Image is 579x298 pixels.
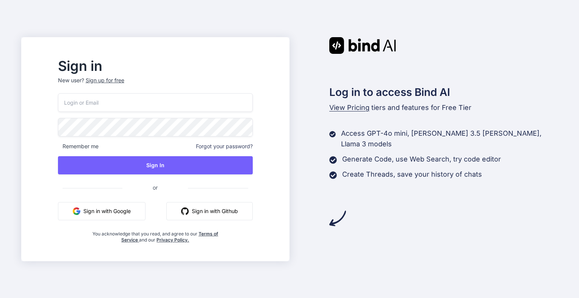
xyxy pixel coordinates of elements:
span: Remember me [58,143,99,150]
a: Privacy Policy. [156,237,189,243]
p: Access GPT-4o mini, [PERSON_NAME] 3.5 [PERSON_NAME], Llama 3 models [341,128,558,149]
span: View Pricing [329,104,369,111]
div: You acknowledge that you read, and agree to our and our [90,226,220,243]
a: Terms of Service [121,231,218,243]
p: tiers and features for Free Tier [329,102,558,113]
img: github [181,207,189,215]
div: Sign up for free [86,77,124,84]
img: Bind AI logo [329,37,396,54]
span: or [122,178,188,197]
img: google [73,207,80,215]
button: Sign in with Google [58,202,146,220]
span: Forgot your password? [196,143,253,150]
p: Generate Code, use Web Search, try code editor [342,154,501,165]
p: Create Threads, save your history of chats [342,169,482,180]
button: Sign In [58,156,253,174]
h2: Sign in [58,60,253,72]
p: New user? [58,77,253,93]
h2: Log in to access Bind AI [329,84,558,100]
button: Sign in with Github [166,202,253,220]
input: Login or Email [58,93,253,112]
img: arrow [329,210,346,227]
